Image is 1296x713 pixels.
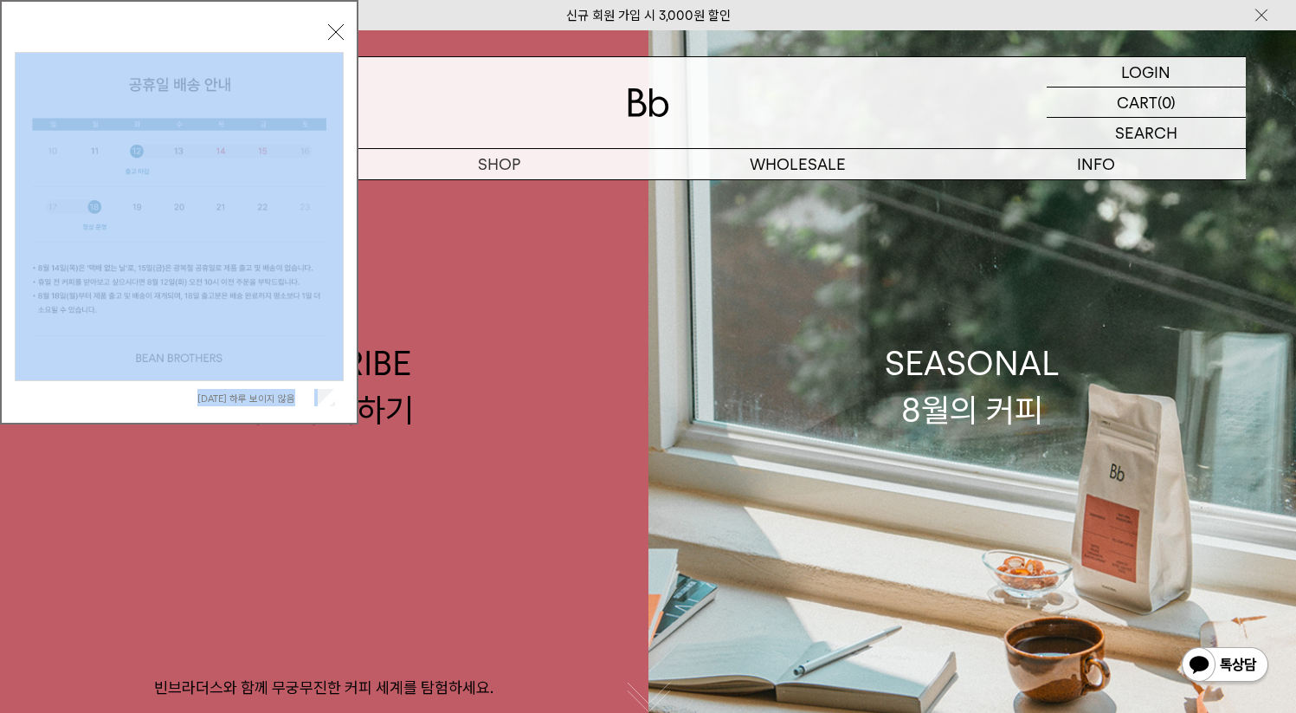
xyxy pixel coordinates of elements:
p: INFO [947,149,1246,179]
button: 닫기 [328,24,344,40]
p: SEARCH [1115,118,1177,148]
label: [DATE] 하루 보이지 않음 [197,392,314,405]
a: CART (0) [1047,88,1246,118]
p: CART [1117,88,1157,117]
p: WHOLESALE [648,149,947,179]
a: SHOP [350,149,648,179]
a: 신규 회원 가입 시 3,000원 할인 [566,8,731,23]
p: (0) [1157,88,1176,117]
img: 로고 [628,88,669,117]
a: LOGIN [1047,57,1246,88]
div: SEASONAL 8월의 커피 [885,340,1060,432]
img: cb63d4bbb2e6550c365f227fdc69b27f_113810.jpg [16,53,343,380]
p: LOGIN [1121,57,1170,87]
img: 카카오톡 채널 1:1 채팅 버튼 [1180,645,1270,687]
